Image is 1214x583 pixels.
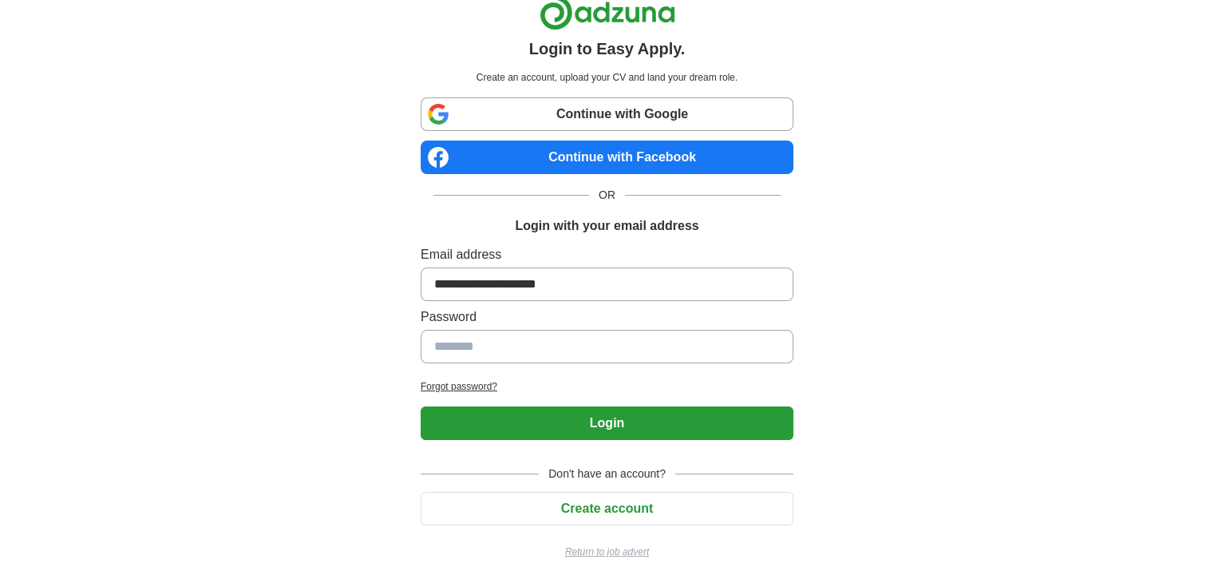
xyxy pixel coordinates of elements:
p: Create an account, upload your CV and land your dream role. [424,70,790,85]
a: Continue with Google [421,97,793,131]
button: Create account [421,492,793,525]
label: Password [421,307,793,327]
label: Email address [421,245,793,264]
h1: Login to Easy Apply. [529,37,686,61]
span: Don't have an account? [539,466,675,482]
a: Create account [421,502,793,515]
h1: Login with your email address [515,216,698,236]
button: Login [421,407,793,440]
a: Forgot password? [421,379,793,394]
span: OR [589,187,625,204]
a: Return to job advert [421,545,793,559]
a: Continue with Facebook [421,141,793,174]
